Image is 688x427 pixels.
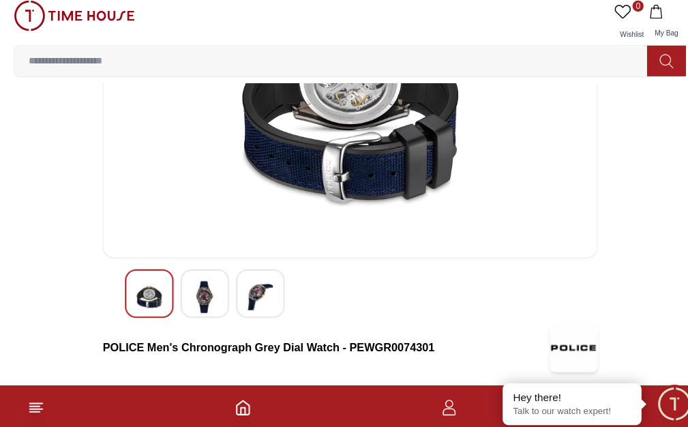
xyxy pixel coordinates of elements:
img: POLICE Men's Chronograph Grey Dial Watch - PEWGR0074301 [189,281,213,312]
h3: POLICE Men's Chronograph Grey Dial Watch - PEWGR0074301 [101,338,540,355]
a: 0Wishlist [601,5,635,49]
a: Home [230,397,247,413]
button: My Bag [635,5,674,49]
img: POLICE Men's Chronograph Grey Dial Watch - PEWGR0074301 [243,281,268,312]
div: Hey there! [504,388,620,402]
span: Wishlist [603,35,638,42]
span: My Bag [638,33,672,41]
img: POLICE Men's Chronograph Grey Dial Watch - PEWGR0074301 [134,281,159,312]
div: Chat Widget [644,383,681,420]
img: POLICE Men's Chronograph Grey Dial Watch - PEWGR0074301 [540,323,587,370]
img: ... [14,5,132,35]
p: Talk to our watch expert! [504,403,620,415]
span: 0 [621,5,632,16]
